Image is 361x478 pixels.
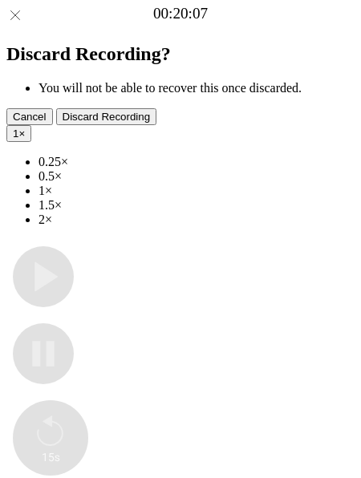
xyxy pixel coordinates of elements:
[153,5,208,22] a: 00:20:07
[6,125,31,142] button: 1×
[39,213,355,227] li: 2×
[6,108,53,125] button: Cancel
[39,81,355,95] li: You will not be able to recover this once discarded.
[6,43,355,65] h2: Discard Recording?
[13,128,18,140] span: 1
[39,155,355,169] li: 0.25×
[56,108,157,125] button: Discard Recording
[39,184,355,198] li: 1×
[39,169,355,184] li: 0.5×
[39,198,355,213] li: 1.5×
